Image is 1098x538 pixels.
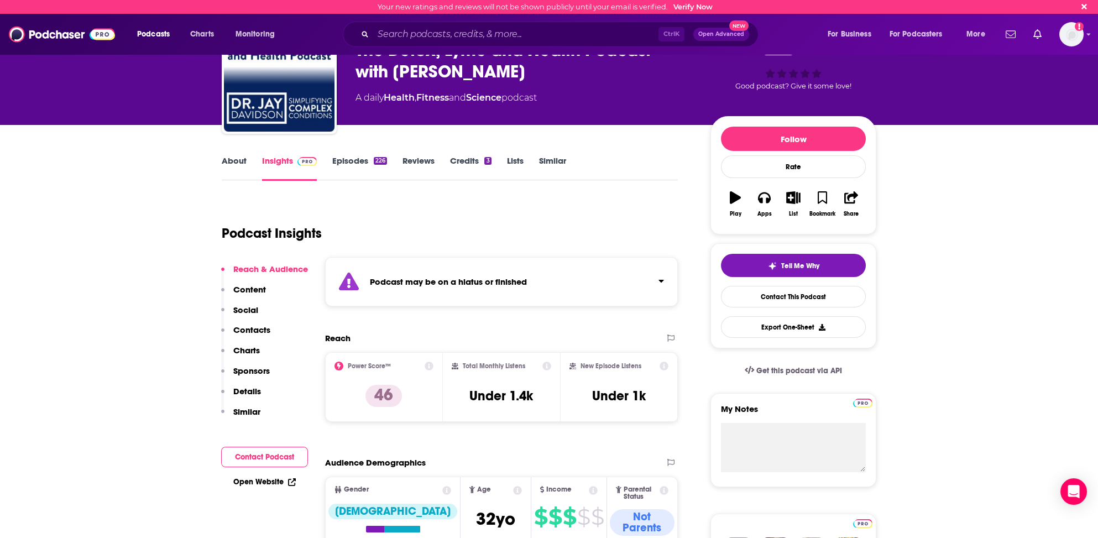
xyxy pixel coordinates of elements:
[729,20,749,31] span: New
[853,399,872,408] img: Podchaser Pro
[463,362,525,370] h2: Total Monthly Listens
[563,508,576,526] span: $
[1059,22,1084,46] span: Logged in as BretAita
[735,82,851,90] span: Good podcast? Give it some love!
[221,386,261,406] button: Details
[477,486,491,493] span: Age
[233,365,270,376] p: Sponsors
[221,447,308,467] button: Contact Podcast
[221,305,258,325] button: Social
[837,184,866,224] button: Share
[221,406,260,427] button: Similar
[332,155,387,181] a: Episodes226
[779,184,808,224] button: List
[233,345,260,356] p: Charts
[233,264,308,274] p: Reach & Audience
[222,225,322,242] h1: Podcast Insights
[581,362,641,370] h2: New Episode Listens
[484,157,491,165] div: 3
[710,29,876,97] div: 46Good podcast? Give it some love!
[750,184,778,224] button: Apps
[183,25,221,43] a: Charts
[221,345,260,365] button: Charts
[325,457,426,468] h2: Audience Demographics
[233,406,260,417] p: Similar
[736,357,851,384] a: Get this podcast via API
[721,404,866,423] label: My Notes
[476,508,515,530] span: 32 yo
[658,27,684,41] span: Ctrl K
[1059,22,1084,46] img: User Profile
[673,3,713,11] a: Verify Now
[137,27,170,42] span: Podcasts
[416,92,449,103] a: Fitness
[415,92,416,103] span: ,
[221,264,308,284] button: Reach & Audience
[721,254,866,277] button: tell me why sparkleTell Me Why
[348,362,391,370] h2: Power Score™
[1001,25,1020,44] a: Show notifications dropdown
[853,397,872,408] a: Pro website
[721,316,866,338] button: Export One-Sheet
[507,155,524,181] a: Lists
[353,22,769,47] div: Search podcasts, credits, & more...
[698,32,744,37] span: Open Advanced
[959,25,999,43] button: open menu
[781,262,819,270] span: Tell Me Why
[890,27,943,42] span: For Podcasters
[730,211,741,217] div: Play
[592,388,646,404] h3: Under 1k
[9,24,115,45] img: Podchaser - Follow, Share and Rate Podcasts
[1075,22,1084,31] svg: Email not verified
[370,276,527,287] strong: Podcast may be on a hiatus or finished
[228,25,289,43] button: open menu
[221,365,270,386] button: Sponsors
[325,333,351,343] h2: Reach
[721,286,866,307] a: Contact This Podcast
[768,262,777,270] img: tell me why sparkle
[233,325,270,335] p: Contacts
[882,25,959,43] button: open menu
[721,184,750,224] button: Play
[809,211,835,217] div: Bookmark
[236,27,275,42] span: Monitoring
[624,486,658,500] span: Parental Status
[129,25,184,43] button: open menu
[820,25,885,43] button: open menu
[721,127,866,151] button: Follow
[224,21,334,132] a: The Detox, Lyme and Health Podcast with Dr. Jay Davidson
[262,155,317,181] a: InsightsPodchaser Pro
[548,508,562,526] span: $
[610,509,675,536] div: Not Parents
[757,211,772,217] div: Apps
[402,155,435,181] a: Reviews
[297,157,317,166] img: Podchaser Pro
[325,257,678,306] section: Click to expand status details
[378,3,713,11] div: Your new ratings and reviews will not be shown publicly until your email is verified.
[756,366,842,375] span: Get this podcast via API
[344,486,369,493] span: Gender
[693,28,749,41] button: Open AdvancedNew
[789,211,798,217] div: List
[853,519,872,528] img: Podchaser Pro
[469,388,533,404] h3: Under 1.4k
[221,325,270,345] button: Contacts
[233,284,266,295] p: Content
[546,486,572,493] span: Income
[534,508,547,526] span: $
[966,27,985,42] span: More
[591,508,604,526] span: $
[828,27,871,42] span: For Business
[844,211,859,217] div: Share
[384,92,415,103] a: Health
[1060,478,1087,505] div: Open Intercom Messenger
[373,25,658,43] input: Search podcasts, credits, & more...
[233,477,296,487] a: Open Website
[1029,25,1046,44] a: Show notifications dropdown
[328,504,457,519] div: [DEMOGRAPHIC_DATA]
[449,92,466,103] span: and
[450,155,491,181] a: Credits3
[233,386,261,396] p: Details
[1059,22,1084,46] button: Show profile menu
